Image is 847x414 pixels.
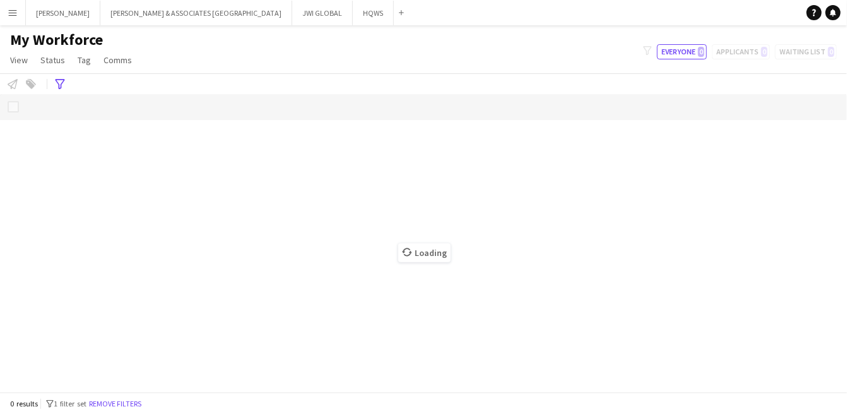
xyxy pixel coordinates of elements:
[73,52,96,68] a: Tag
[26,1,100,25] button: [PERSON_NAME]
[398,243,451,262] span: Loading
[54,399,86,408] span: 1 filter set
[100,1,292,25] button: [PERSON_NAME] & ASSOCIATES [GEOGRAPHIC_DATA]
[86,397,144,411] button: Remove filters
[698,47,704,57] span: 0
[657,44,707,59] button: Everyone0
[10,30,103,49] span: My Workforce
[104,54,132,66] span: Comms
[5,52,33,68] a: View
[292,1,353,25] button: JWI GLOBAL
[10,54,28,66] span: View
[78,54,91,66] span: Tag
[98,52,137,68] a: Comms
[40,54,65,66] span: Status
[353,1,394,25] button: HQWS
[52,76,68,92] app-action-btn: Advanced filters
[35,52,70,68] a: Status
